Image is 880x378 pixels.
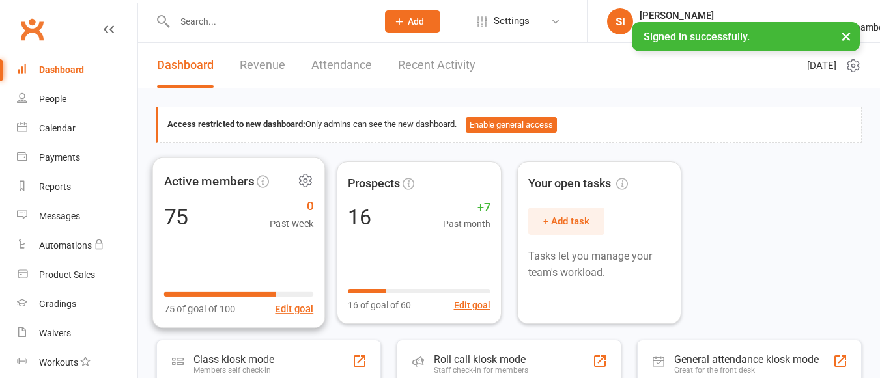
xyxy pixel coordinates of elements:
[528,208,604,235] button: + Add task
[348,298,411,312] span: 16 of goal of 60
[348,207,371,228] div: 16
[494,7,530,36] span: Settings
[164,171,255,191] span: Active members
[434,353,528,366] div: Roll call kiosk mode
[193,353,274,366] div: Class kiosk mode
[17,172,137,202] a: Reports
[644,31,750,43] span: Signed in successfully.
[17,231,137,260] a: Automations
[17,55,137,85] a: Dashboard
[528,248,671,281] p: Tasks let you manage your team's workload.
[17,290,137,319] a: Gradings
[275,301,313,316] button: Edit goal
[270,215,313,231] span: Past week
[17,319,137,348] a: Waivers
[17,143,137,172] a: Payments
[528,174,628,193] span: Your open tasks
[311,43,372,88] a: Attendance
[39,299,76,309] div: Gradings
[17,85,137,114] a: People
[39,211,80,221] div: Messages
[408,16,424,27] span: Add
[39,357,78,368] div: Workouts
[39,152,80,163] div: Payments
[164,301,236,316] span: 75 of goal of 100
[17,202,137,231] a: Messages
[39,328,71,338] div: Waivers
[443,198,490,217] span: +7
[434,366,528,375] div: Staff check-in for members
[807,58,836,74] span: [DATE]
[398,43,475,88] a: Recent Activity
[16,13,48,46] a: Clubworx
[674,366,819,375] div: Great for the front desk
[157,43,214,88] a: Dashboard
[39,269,95,280] div: Product Sales
[348,174,400,193] span: Prospects
[164,205,189,227] div: 75
[270,196,313,215] span: 0
[674,353,819,366] div: General attendance kiosk mode
[39,64,84,75] div: Dashboard
[17,348,137,377] a: Workouts
[171,12,368,31] input: Search...
[466,117,557,133] button: Enable general access
[17,114,137,143] a: Calendar
[454,298,490,312] button: Edit goal
[17,260,137,290] a: Product Sales
[39,182,71,192] div: Reports
[607,8,633,34] div: SI
[443,217,490,231] span: Past month
[834,22,858,50] button: ×
[167,117,851,133] div: Only admins can see the new dashboard.
[240,43,285,88] a: Revenue
[193,366,274,375] div: Members self check-in
[385,10,440,33] button: Add
[39,123,76,133] div: Calendar
[39,94,66,104] div: People
[39,240,92,250] div: Automations
[167,119,305,129] strong: Access restricted to new dashboard:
